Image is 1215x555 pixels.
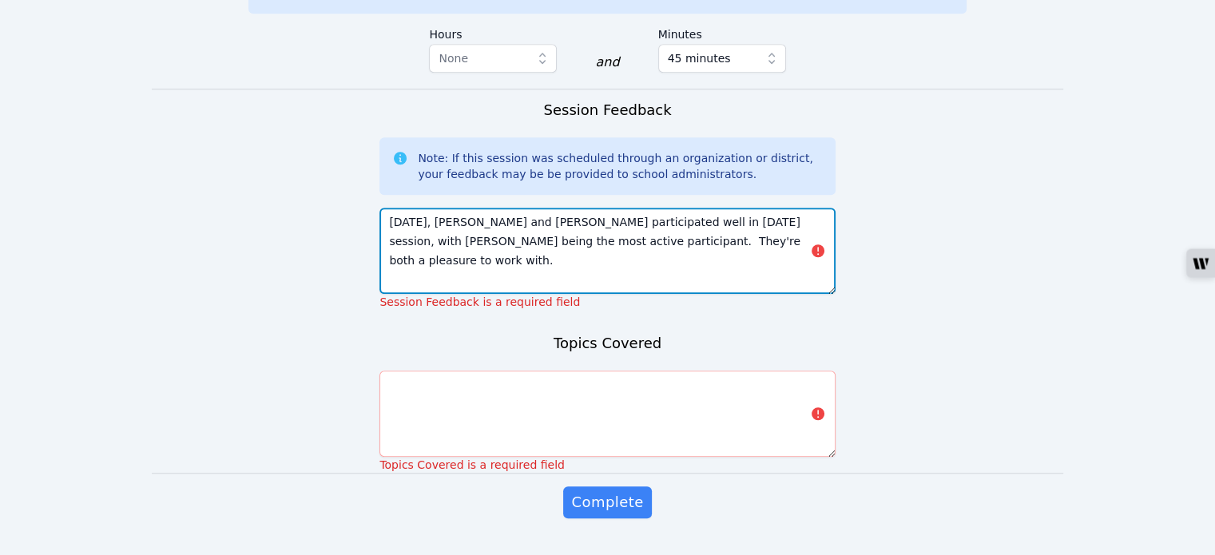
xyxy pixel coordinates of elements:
span: Complete [571,491,643,513]
p: Session Feedback is a required field [379,294,835,310]
textarea: [DATE], [PERSON_NAME] and [PERSON_NAME] participated well in [DATE] session, with [PERSON_NAME] b... [379,208,835,294]
h3: Session Feedback [543,99,671,121]
span: None [439,52,468,65]
div: and [595,53,619,72]
label: Hours [429,20,557,44]
button: None [429,44,557,73]
label: Minutes [658,20,786,44]
div: Note: If this session was scheduled through an organization or district, your feedback may be be ... [418,150,822,182]
button: 45 minutes [658,44,786,73]
span: 45 minutes [668,49,731,68]
button: Complete [563,486,651,518]
h3: Topics Covered [554,332,661,355]
p: Topics Covered is a required field [379,457,835,473]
